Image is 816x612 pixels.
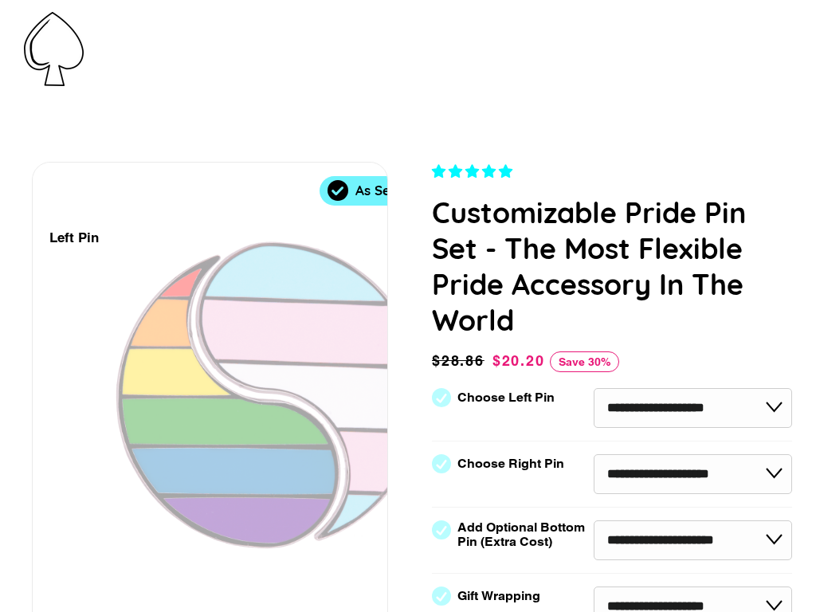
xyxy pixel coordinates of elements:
label: Choose Left Pin [457,390,555,405]
label: Gift Wrapping [457,589,540,603]
h1: Customizable Pride Pin Set - The Most Flexible Pride Accessory In The World [432,194,792,338]
span: 4.83 stars [432,163,516,179]
span: $20.20 [492,352,545,369]
span: $28.86 [432,350,488,372]
label: Choose Right Pin [457,457,564,471]
label: Add Optional Bottom Pin (Extra Cost) [457,520,591,549]
img: Pin-Ace [24,12,84,86]
span: Save 30% [550,351,619,372]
